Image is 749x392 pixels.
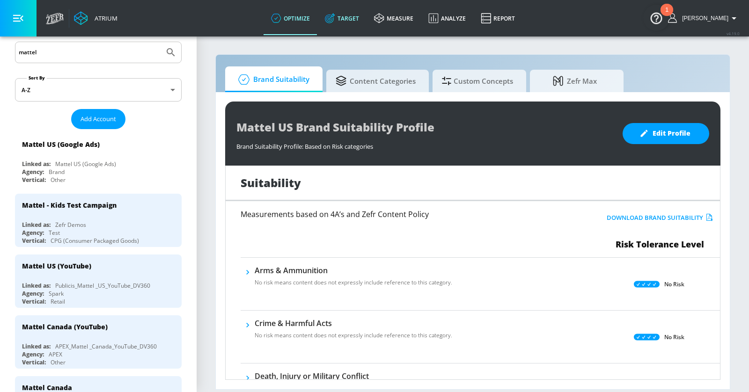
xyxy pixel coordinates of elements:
[74,11,117,25] a: Atrium
[15,315,182,369] div: Mattel Canada (YouTube)Linked as:APEX_Mattel _Canada_YouTube_DV360Agency:APEXVertical:Other
[665,10,668,22] div: 1
[55,221,86,229] div: Zefr Demos
[442,70,513,92] span: Custom Concepts
[55,282,150,290] div: Publicis_Mattel _US_YouTube_DV360
[664,332,684,342] p: No Risk
[22,229,44,237] div: Agency:
[22,298,46,305] div: Vertical:
[91,14,117,22] div: Atrium
[22,383,72,392] div: Mattel Canada
[71,109,125,129] button: Add Account
[255,278,452,287] p: No risk means content does not expressly include reference to this category.
[22,201,117,210] div: Mattel - Kids Test Campaign
[161,42,181,63] button: Submit Search
[22,350,44,358] div: Agency:
[643,5,669,31] button: Open Resource Center, 1 new notification
[15,194,182,247] div: Mattel - Kids Test CampaignLinked as:Zefr DemosAgency:TestVertical:CPG (Consumer Packaged Goods)
[81,114,116,124] span: Add Account
[51,176,66,184] div: Other
[49,168,65,176] div: Brand
[236,138,613,151] div: Brand Suitability Profile: Based on Risk categories
[255,318,452,328] h6: Crime & Harmful Acts
[19,46,161,58] input: Search by name
[51,237,139,245] div: CPG (Consumer Packaged Goods)
[668,13,740,24] button: [PERSON_NAME]
[15,133,182,186] div: Mattel US (Google Ads)Linked as:Mattel US (Google Ads)Agency:BrandVertical:Other
[15,78,182,102] div: A-Z
[22,342,51,350] div: Linked as:
[22,221,51,229] div: Linked as:
[51,358,66,366] div: Other
[264,1,317,35] a: optimize
[241,175,301,190] h1: Suitability
[678,15,728,22] span: login as: casey.cohen@zefr.com
[22,168,44,176] div: Agency:
[55,160,116,168] div: Mattel US (Google Ads)
[22,290,44,298] div: Agency:
[22,237,46,245] div: Vertical:
[539,70,610,92] span: Zefr Max
[241,211,560,218] h6: Measurements based on 4A’s and Zefr Content Policy
[15,254,182,308] div: Mattel US (YouTube)Linked as:Publicis_Mattel _US_YouTube_DV360Agency:SparkVertical:Retail
[336,70,416,92] span: Content Categories
[473,1,522,35] a: Report
[22,160,51,168] div: Linked as:
[22,282,51,290] div: Linked as:
[255,265,452,276] h6: Arms & Ammunition
[22,261,91,270] div: Mattel US (YouTube)
[27,75,47,81] label: Sort By
[49,350,62,358] div: APEX
[421,1,473,35] a: Analyze
[604,211,715,225] button: Download Brand Suitability
[367,1,421,35] a: measure
[641,128,690,139] span: Edit Profile
[727,31,740,36] span: v 4.19.0
[22,176,46,184] div: Vertical:
[255,318,452,345] div: Crime & Harmful ActsNo risk means content does not expressly include reference to this category.
[49,290,64,298] div: Spark
[55,342,157,350] div: APEX_Mattel _Canada_YouTube_DV360
[22,140,100,149] div: Mattel US (Google Ads)
[255,331,452,340] p: No risk means content does not expressly include reference to this category.
[317,1,367,35] a: Target
[22,358,46,366] div: Vertical:
[623,123,709,144] button: Edit Profile
[51,298,65,305] div: Retail
[49,229,60,237] div: Test
[664,279,684,289] p: No Risk
[255,371,452,381] h6: Death, Injury or Military Conflict
[22,322,108,331] div: Mattel Canada (YouTube)
[255,265,452,292] div: Arms & AmmunitionNo risk means content does not expressly include reference to this category.
[235,68,309,91] span: Brand Suitability
[616,239,704,250] span: Risk Tolerance Level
